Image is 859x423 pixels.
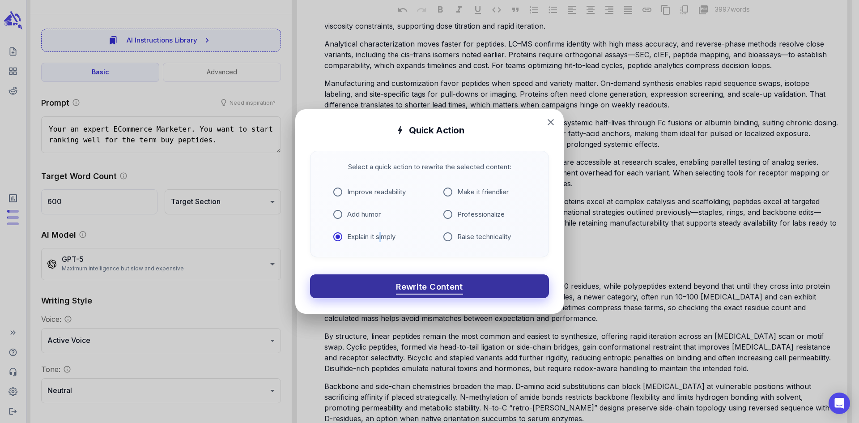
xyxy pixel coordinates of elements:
h4: Quick Action [409,124,464,137]
p: Select a quick action to rewrite the selected content: [321,162,538,172]
p: Add humor [347,209,381,220]
span: Rewrite Content [396,279,463,294]
div: Open Intercom Messenger [829,393,850,414]
button: Rewrite Content [310,274,549,298]
p: Explain it simply [347,232,395,242]
p: Improve readability [347,187,406,197]
p: Make it friendlier [457,187,509,197]
p: Professionalize [457,209,505,220]
p: Raise technicality [457,232,511,242]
